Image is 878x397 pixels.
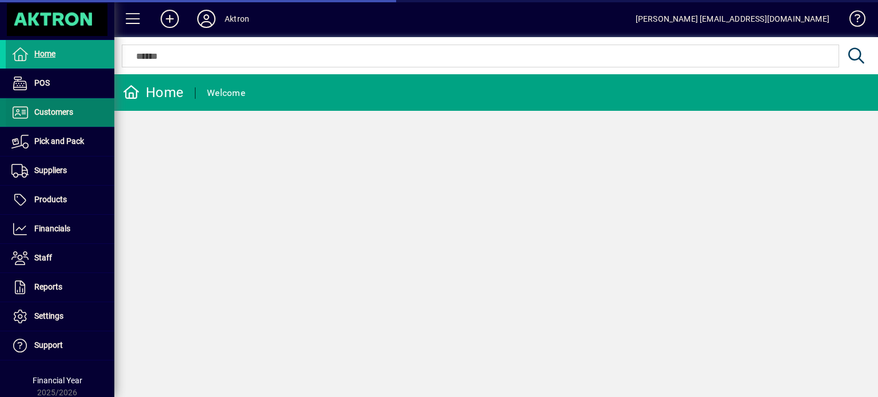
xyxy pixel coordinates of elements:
div: Welcome [207,84,245,102]
span: POS [34,78,50,87]
span: Products [34,195,67,204]
div: [PERSON_NAME] [EMAIL_ADDRESS][DOMAIN_NAME] [636,10,829,28]
a: Staff [6,244,114,272]
button: Profile [188,9,225,29]
a: Suppliers [6,157,114,185]
a: Pick and Pack [6,127,114,156]
span: Staff [34,253,52,262]
span: Support [34,340,63,350]
a: Reports [6,273,114,302]
a: Knowledge Base [841,2,864,39]
a: Products [6,186,114,214]
div: Home [123,83,183,102]
a: Financials [6,215,114,243]
a: Support [6,331,114,360]
span: Financial Year [33,376,82,385]
a: Settings [6,302,114,331]
span: Reports [34,282,62,291]
span: Customers [34,107,73,117]
span: Suppliers [34,166,67,175]
span: Pick and Pack [34,137,84,146]
button: Add [151,9,188,29]
div: Aktron [225,10,249,28]
a: Customers [6,98,114,127]
span: Financials [34,224,70,233]
span: Settings [34,311,63,320]
span: Home [34,49,55,58]
a: POS [6,69,114,98]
